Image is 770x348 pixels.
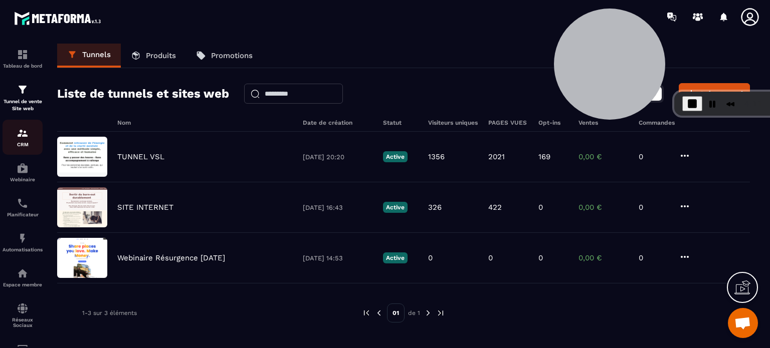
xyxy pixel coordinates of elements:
[303,119,373,126] h6: Date de création
[428,119,478,126] h6: Visiteurs uniques
[82,50,111,59] p: Tunnels
[436,308,445,317] img: next
[488,152,505,161] p: 2021
[383,202,408,213] p: Active
[57,44,121,68] a: Tunnels
[408,309,420,317] p: de 1
[428,253,433,262] p: 0
[488,253,493,262] p: 0
[211,51,253,60] p: Promotions
[679,83,750,104] button: Créer tunnel
[639,253,669,262] p: 0
[121,44,186,68] a: Produits
[17,197,29,209] img: scheduler
[579,152,629,161] p: 0,00 €
[17,49,29,61] img: formation
[3,142,43,147] p: CRM
[362,308,371,317] img: prev
[387,303,405,322] p: 01
[3,63,43,69] p: Tableau de bord
[303,254,373,262] p: [DATE] 14:53
[57,238,107,278] img: image
[3,247,43,252] p: Automatisations
[3,225,43,260] a: automationsautomationsAutomatisations
[117,119,293,126] h6: Nom
[3,212,43,217] p: Planificateur
[17,267,29,279] img: automations
[639,203,669,212] p: 0
[17,232,29,244] img: automations
[374,308,383,317] img: prev
[117,152,164,161] p: TUNNEL VSL
[579,119,629,126] h6: Ventes
[579,203,629,212] p: 0,00 €
[82,309,137,316] p: 1-3 sur 3 éléments
[3,282,43,287] p: Espace membre
[538,152,550,161] p: 169
[117,203,173,212] p: SITE INTERNET
[424,308,433,317] img: next
[488,119,528,126] h6: PAGES VUES
[488,203,502,212] p: 422
[186,44,263,68] a: Promotions
[17,162,29,174] img: automations
[3,41,43,76] a: formationformationTableau de bord
[3,190,43,225] a: schedulerschedulerPlanificateur
[3,76,43,120] a: formationformationTunnel de vente Site web
[117,253,225,262] p: Webinaire Résurgence [DATE]
[57,137,107,177] img: image
[17,302,29,314] img: social-network
[538,203,543,212] p: 0
[538,119,568,126] h6: Opt-ins
[428,152,445,161] p: 1356
[57,84,229,104] h2: Liste de tunnels et sites web
[639,119,675,126] h6: Commandes
[3,317,43,328] p: Réseaux Sociaux
[538,253,543,262] p: 0
[303,204,373,211] p: [DATE] 16:43
[3,98,43,112] p: Tunnel de vente Site web
[728,308,758,338] div: Ouvrir le chat
[383,252,408,263] p: Active
[14,9,104,28] img: logo
[146,51,176,60] p: Produits
[303,153,373,161] p: [DATE] 20:20
[699,89,743,99] span: Créer tunnel
[57,187,107,227] img: image
[579,253,629,262] p: 0,00 €
[3,155,43,190] a: automationsautomationsWebinaire
[639,152,669,161] p: 0
[3,177,43,182] p: Webinaire
[17,84,29,96] img: formation
[383,119,418,126] h6: Statut
[428,203,442,212] p: 326
[383,151,408,162] p: Active
[3,120,43,155] a: formationformationCRM
[17,127,29,139] img: formation
[3,260,43,295] a: automationsautomationsEspace membre
[3,295,43,335] a: social-networksocial-networkRéseaux Sociaux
